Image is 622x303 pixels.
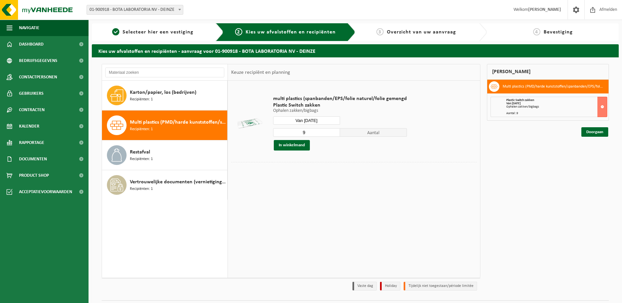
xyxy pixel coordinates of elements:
[87,5,183,15] span: 01-900918 - BOTA LABORATORIA NV - DEINZE
[506,98,534,102] span: Plastic Switch zakken
[19,85,44,102] span: Gebruikers
[95,28,211,36] a: 1Selecteer hier een vestiging
[102,81,228,111] button: Karton/papier, los (bedrijven) Recipiënten: 1
[19,134,44,151] span: Rapportage
[130,96,153,103] span: Recipiënten: 1
[533,28,540,35] span: 4
[273,116,340,125] input: Selecteer datum
[387,30,456,35] span: Overzicht van uw aanvraag
[102,140,228,170] button: Restafval Recipiënten: 1
[87,5,183,14] span: 01-900918 - BOTA LABORATORIA NV - DEINZE
[380,282,400,291] li: Holiday
[19,167,49,184] span: Product Shop
[274,140,310,151] button: In winkelmand
[102,170,228,200] button: Vertrouwelijke documenten (vernietiging - recyclage) Recipiënten: 1
[130,126,153,132] span: Recipiënten: 1
[19,151,47,167] span: Documenten
[376,28,384,35] span: 3
[246,30,336,35] span: Kies uw afvalstoffen en recipiënten
[544,30,573,35] span: Bevestiging
[352,282,377,291] li: Vaste dag
[503,81,604,92] h3: Multi plastics (PMD/harde kunststoffen/spanbanden/EPS/folie naturel/folie gemengd)
[19,102,45,118] span: Contracten
[273,95,407,102] span: multi plastics (spanbanden/EPS/folie naturel/folie gemengd
[487,64,609,80] div: [PERSON_NAME]
[235,28,242,35] span: 2
[130,89,196,96] span: Karton/papier, los (bedrijven)
[112,28,119,35] span: 1
[228,64,293,81] div: Keuze recipiënt en planning
[123,30,193,35] span: Selecteer hier een vestiging
[19,118,39,134] span: Kalender
[102,111,228,140] button: Multi plastics (PMD/harde kunststoffen/spanbanden/EPS/folie naturel/folie gemengd) Recipiënten: 1
[404,282,477,291] li: Tijdelijk niet toegestaan/période limitée
[105,68,224,77] input: Materiaal zoeken
[581,127,608,137] a: Doorgaan
[130,118,226,126] span: Multi plastics (PMD/harde kunststoffen/spanbanden/EPS/folie naturel/folie gemengd)
[506,112,607,115] div: Aantal: 9
[130,186,153,192] span: Recipiënten: 1
[92,44,619,57] h2: Kies uw afvalstoffen en recipiënten - aanvraag voor 01-900918 - BOTA LABORATORIA NV - DEINZE
[273,102,407,109] span: Plastic Switch zakken
[19,52,57,69] span: Bedrijfsgegevens
[19,20,39,36] span: Navigatie
[528,7,561,12] strong: [PERSON_NAME]
[130,148,150,156] span: Restafval
[19,69,57,85] span: Contactpersonen
[130,178,226,186] span: Vertrouwelijke documenten (vernietiging - recyclage)
[130,156,153,162] span: Recipiënten: 1
[273,109,407,113] p: Ophalen zakken/bigbags
[506,105,607,109] div: Ophalen zakken/bigbags
[19,36,44,52] span: Dashboard
[19,184,72,200] span: Acceptatievoorwaarden
[340,128,407,137] span: Aantal
[506,102,521,105] strong: Van [DATE]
